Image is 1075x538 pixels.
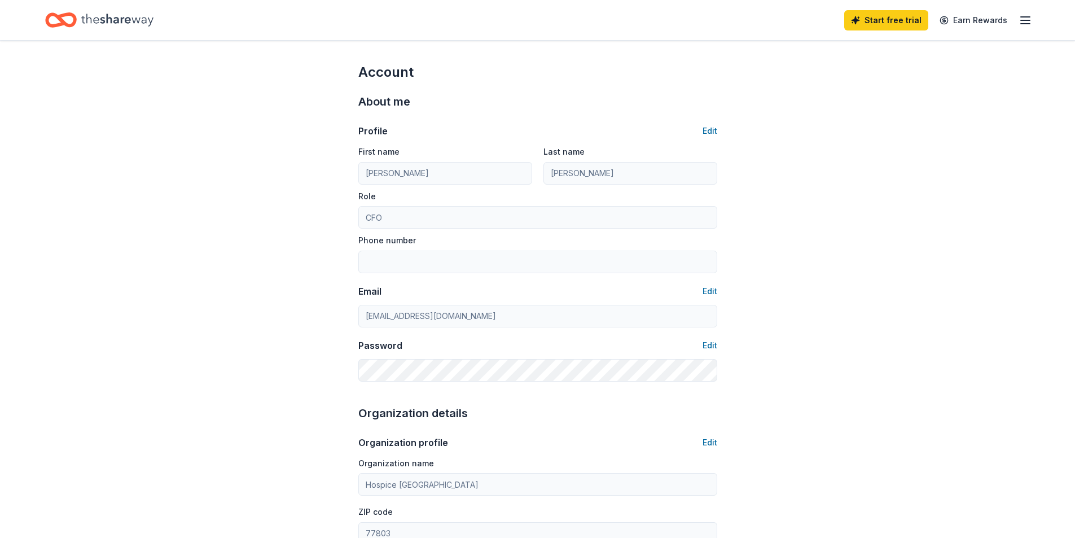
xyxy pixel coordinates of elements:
a: Start free trial [844,10,928,30]
div: Profile [358,124,388,138]
button: Edit [703,124,717,138]
label: First name [358,146,400,158]
div: Organization profile [358,436,448,449]
label: Role [358,191,376,202]
label: Last name [543,146,585,158]
button: Edit [703,285,717,298]
button: Edit [703,436,717,449]
div: Account [358,63,717,81]
div: Password [358,339,402,352]
label: Organization name [358,458,434,469]
label: ZIP code [358,506,393,518]
div: About me [358,93,717,111]
a: Earn Rewards [933,10,1014,30]
label: Phone number [358,235,416,246]
button: Edit [703,339,717,352]
div: Email [358,285,381,298]
div: Organization details [358,404,717,422]
a: Home [45,7,153,33]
